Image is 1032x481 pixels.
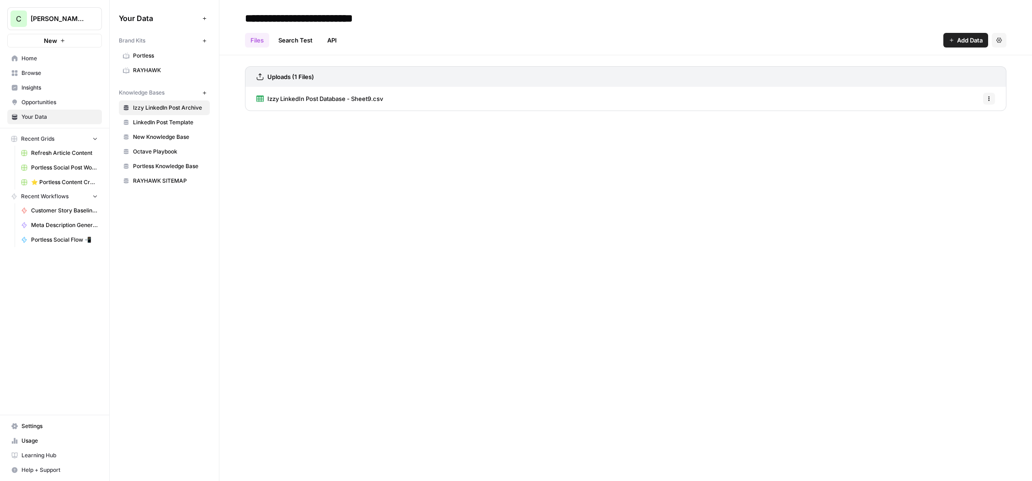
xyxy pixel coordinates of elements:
[245,33,269,48] a: Files
[7,66,102,80] a: Browse
[322,33,342,48] a: API
[31,178,98,186] span: ⭐️ Portless Content Creation Grid ⭐️
[21,135,54,143] span: Recent Grids
[17,218,102,233] a: Meta Description Generator 👾
[273,33,318,48] a: Search Test
[133,133,206,141] span: New Knowledge Base
[21,451,98,460] span: Learning Hub
[267,72,314,81] h3: Uploads (1 Files)
[31,164,98,172] span: Portless Social Post Workflow
[17,146,102,160] a: Refresh Article Content
[133,52,206,60] span: Portless
[17,175,102,190] a: ⭐️ Portless Content Creation Grid ⭐️
[133,66,206,74] span: RAYHAWK
[133,118,206,127] span: LinkedIn Post Template
[7,190,102,203] button: Recent Workflows
[7,448,102,463] a: Learning Hub
[21,466,98,474] span: Help + Support
[17,203,102,218] a: Customer Story Baseline Builder
[7,433,102,448] a: Usage
[256,87,383,111] a: Izzy LinkedIn Post Database - Sheet9.csv
[17,233,102,247] a: Portless Social Flow 📲
[119,144,210,159] a: Octave Playbook
[7,419,102,433] a: Settings
[256,67,314,87] a: Uploads (1 Files)
[31,149,98,157] span: Refresh Article Content
[7,95,102,110] a: Opportunities
[7,80,102,95] a: Insights
[7,51,102,66] a: Home
[21,437,98,445] span: Usage
[31,236,98,244] span: Portless Social Flow 📲
[31,206,98,215] span: Customer Story Baseline Builder
[7,132,102,146] button: Recent Grids
[16,13,21,24] span: C
[21,422,98,430] span: Settings
[943,33,988,48] button: Add Data
[267,94,383,103] span: Izzy LinkedIn Post Database - Sheet9.csv
[119,63,210,78] a: RAYHAWK
[21,84,98,92] span: Insights
[44,36,57,45] span: New
[119,89,165,97] span: Knowledge Bases
[119,100,210,115] a: Izzy LinkedIn Post Archive
[119,48,210,63] a: Portless
[17,160,102,175] a: Portless Social Post Workflow
[119,115,210,130] a: LinkedIn Post Template
[957,36,983,45] span: Add Data
[21,69,98,77] span: Browse
[21,98,98,106] span: Opportunities
[133,148,206,156] span: Octave Playbook
[7,34,102,48] button: New
[31,221,98,229] span: Meta Description Generator 👾
[7,463,102,477] button: Help + Support
[21,192,69,201] span: Recent Workflows
[133,162,206,170] span: Portless Knowledge Base
[21,113,98,121] span: Your Data
[7,7,102,30] button: Workspace: Chris's Workspace
[119,159,210,174] a: Portless Knowledge Base
[119,174,210,188] a: RAYHAWK SITEMAP
[133,177,206,185] span: RAYHAWK SITEMAP
[133,104,206,112] span: Izzy LinkedIn Post Archive
[7,110,102,124] a: Your Data
[119,37,145,45] span: Brand Kits
[119,130,210,144] a: New Knowledge Base
[31,14,86,23] span: [PERSON_NAME]'s Workspace
[119,13,199,24] span: Your Data
[21,54,98,63] span: Home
